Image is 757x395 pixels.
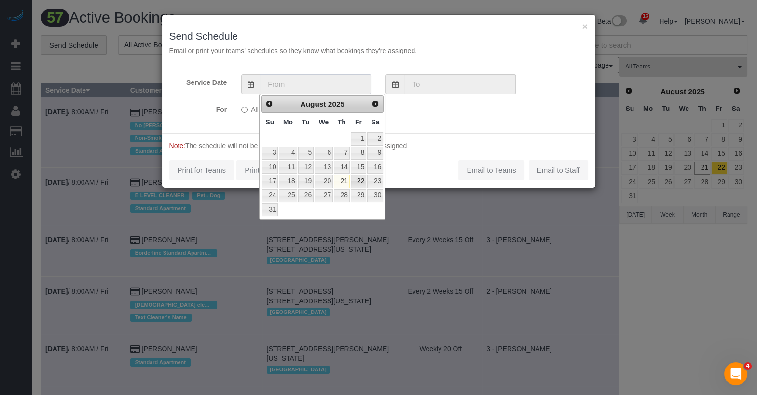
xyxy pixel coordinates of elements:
a: 5 [298,147,314,160]
a: 10 [262,161,278,174]
a: 24 [262,189,278,202]
a: 11 [279,161,297,174]
a: 16 [367,161,383,174]
span: Monday [283,118,293,126]
span: Wednesday [319,118,329,126]
span: Next [372,100,379,108]
a: 3 [262,147,278,160]
a: 9 [367,147,383,160]
a: 6 [315,147,333,160]
a: 20 [315,175,333,188]
a: 25 [279,189,297,202]
a: 12 [298,161,314,174]
a: 14 [334,161,350,174]
span: Saturday [371,118,379,126]
a: 2 [367,132,383,145]
span: Tuesday [302,118,310,126]
a: 19 [298,175,314,188]
span: Sunday [266,118,275,126]
a: Prev [262,97,276,110]
a: 7 [334,147,350,160]
span: 4 [744,362,752,370]
label: Service Date [162,74,234,87]
a: 27 [315,189,333,202]
a: 1 [351,132,366,145]
input: All Teams [241,107,248,113]
a: 28 [334,189,350,202]
label: All Teams [241,101,280,114]
span: August [300,100,326,108]
input: To [404,74,515,94]
a: 4 [279,147,297,160]
iframe: Intercom live chat [724,362,747,385]
a: 8 [351,147,366,160]
a: 17 [262,175,278,188]
a: 30 [367,189,383,202]
span: 2025 [328,100,344,108]
a: 23 [367,175,383,188]
a: 29 [351,189,366,202]
a: Next [369,97,382,110]
label: For [162,101,234,114]
a: 15 [351,161,366,174]
h3: Send Schedule [169,30,588,41]
a: 31 [262,203,278,216]
button: × [582,21,588,31]
p: The schedule will not be sent for bookings that are marked as Unassigned [169,141,588,150]
span: Friday [355,118,362,126]
a: 26 [298,189,314,202]
input: From [260,74,371,94]
span: Note: [169,142,185,150]
a: 18 [279,175,297,188]
a: 13 [315,161,333,174]
a: 21 [334,175,350,188]
a: 22 [351,175,366,188]
p: Email or print your teams' schedules so they know what bookings they're assigned. [169,46,588,55]
span: Prev [265,100,273,108]
span: Thursday [338,118,346,126]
